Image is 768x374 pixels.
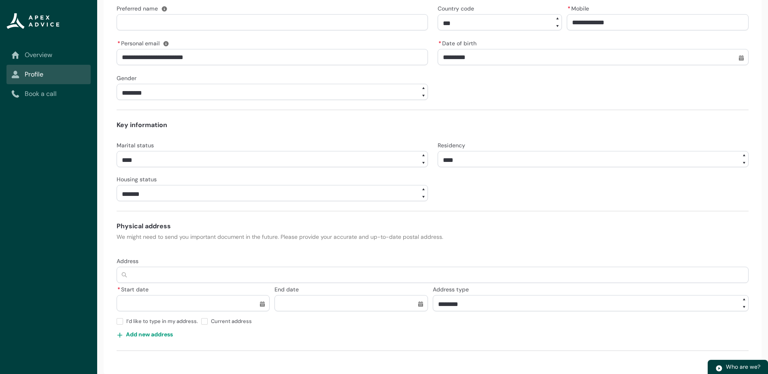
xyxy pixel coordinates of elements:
[117,74,136,82] span: Gender
[117,286,120,293] abbr: required
[568,5,570,12] abbr: required
[117,284,152,293] label: Start date
[126,316,201,325] span: I’d like to type in my address.
[117,328,173,341] button: Add new address
[211,316,255,325] span: Current address
[117,120,749,130] h4: Key information
[117,233,749,241] p: We might need to send you important document in the future. Please provide your accurate and up-t...
[567,3,592,13] label: Mobile
[715,365,723,372] img: play.svg
[433,286,469,293] span: Address type
[117,40,120,47] abbr: required
[11,70,86,79] a: Profile
[6,45,91,104] nav: Sub page
[117,221,749,231] h4: Physical address
[117,176,157,183] span: Housing status
[117,142,154,149] span: Marital status
[6,13,60,29] img: Apex Advice Group
[274,284,302,293] label: End date
[11,89,86,99] a: Book a call
[726,363,760,370] span: Who are we?
[438,5,474,12] span: Country code
[438,40,441,47] abbr: required
[438,142,465,149] span: Residency
[438,38,480,47] label: Date of birth
[117,255,142,265] label: Address
[117,38,163,47] label: Personal email
[11,50,86,60] a: Overview
[117,3,161,13] label: Preferred name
